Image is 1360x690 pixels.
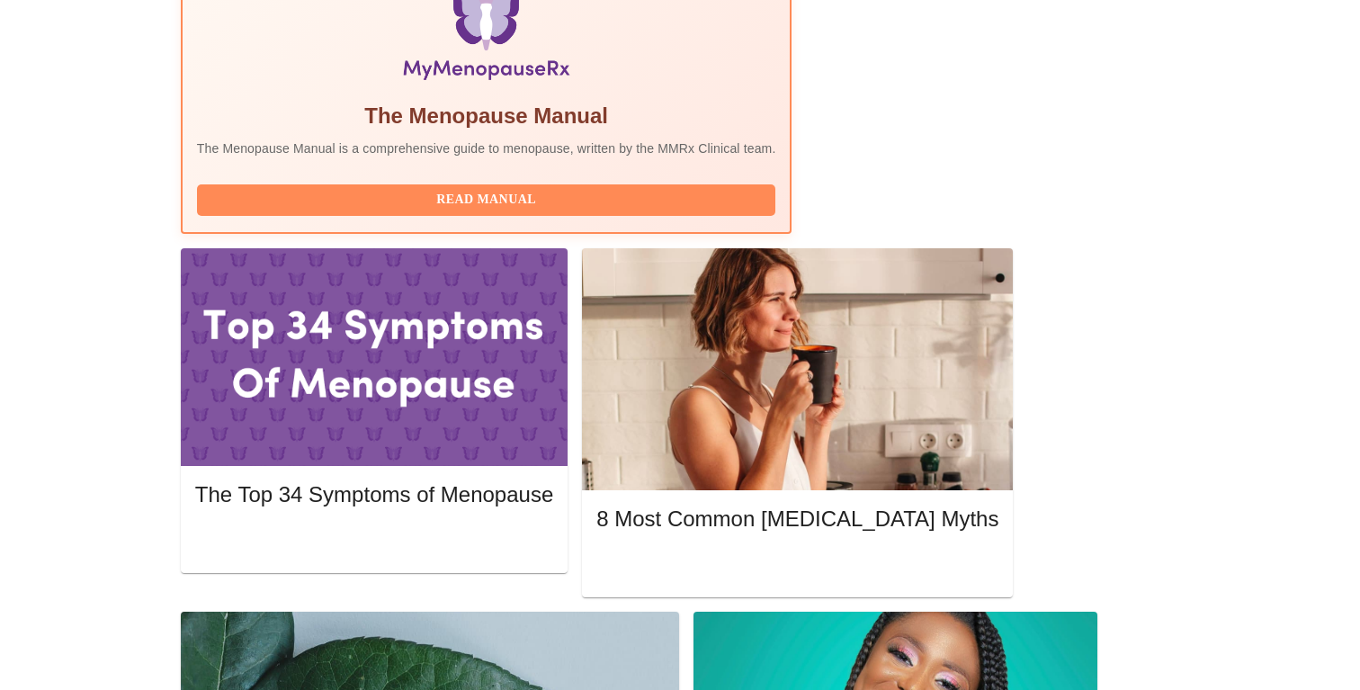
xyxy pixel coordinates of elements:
[596,505,998,533] h5: 8 Most Common [MEDICAL_DATA] Myths
[596,551,998,582] button: Read More
[596,557,1003,572] a: Read More
[614,555,980,578] span: Read More
[197,139,776,157] p: The Menopause Manual is a comprehensive guide to menopause, written by the MMRx Clinical team.
[197,191,781,206] a: Read Manual
[195,532,558,547] a: Read More
[215,189,758,211] span: Read Manual
[197,184,776,216] button: Read Manual
[213,530,535,552] span: Read More
[195,525,553,557] button: Read More
[197,102,776,130] h5: The Menopause Manual
[195,480,553,509] h5: The Top 34 Symptoms of Menopause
